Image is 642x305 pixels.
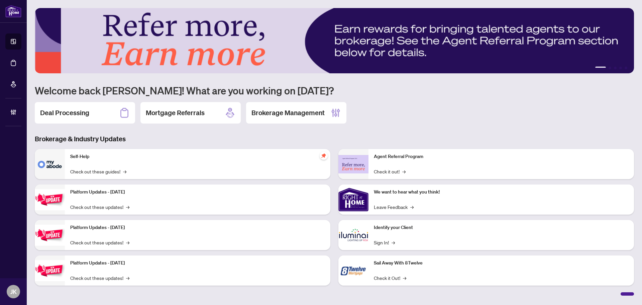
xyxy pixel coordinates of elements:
[35,84,634,97] h1: Welcome back [PERSON_NAME]! What are you working on [DATE]?
[374,239,395,246] a: Sign In!→
[70,224,325,231] p: Platform Updates - [DATE]
[126,203,129,211] span: →
[146,108,205,118] h2: Mortgage Referrals
[10,287,17,296] span: JK
[625,67,627,69] button: 5
[35,134,634,144] h3: Brokerage & Industry Updates
[251,108,325,118] h2: Brokerage Management
[374,188,629,196] p: We want to hear what you think!
[35,189,65,210] img: Platform Updates - July 21, 2025
[123,168,126,175] span: →
[35,149,65,179] img: Self-Help
[374,168,406,175] a: Check it out!→
[402,168,406,175] span: →
[70,188,325,196] p: Platform Updates - [DATE]
[595,67,606,69] button: 1
[374,203,414,211] a: Leave Feedback→
[615,282,635,302] button: Open asap
[374,259,629,267] p: Sail Away With 8Twelve
[410,203,414,211] span: →
[374,153,629,160] p: Agent Referral Program
[70,239,129,246] a: Check out these updates!→
[338,155,368,173] img: Agent Referral Program
[609,67,611,69] button: 2
[70,259,325,267] p: Platform Updates - [DATE]
[70,153,325,160] p: Self-Help
[338,220,368,250] img: Identify your Client
[126,239,129,246] span: →
[35,225,65,246] img: Platform Updates - July 8, 2025
[70,274,129,282] a: Check out these updates!→
[70,168,126,175] a: Check out these guides!→
[70,203,129,211] a: Check out these updates!→
[614,67,617,69] button: 3
[35,260,65,281] img: Platform Updates - June 23, 2025
[320,152,328,160] span: pushpin
[619,67,622,69] button: 4
[374,224,629,231] p: Identify your Client
[126,274,129,282] span: →
[374,274,406,282] a: Check it Out!→
[40,108,89,118] h2: Deal Processing
[5,5,21,17] img: logo
[392,239,395,246] span: →
[403,274,406,282] span: →
[338,184,368,215] img: We want to hear what you think!
[338,255,368,286] img: Sail Away With 8Twelve
[35,8,634,73] img: Slide 0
